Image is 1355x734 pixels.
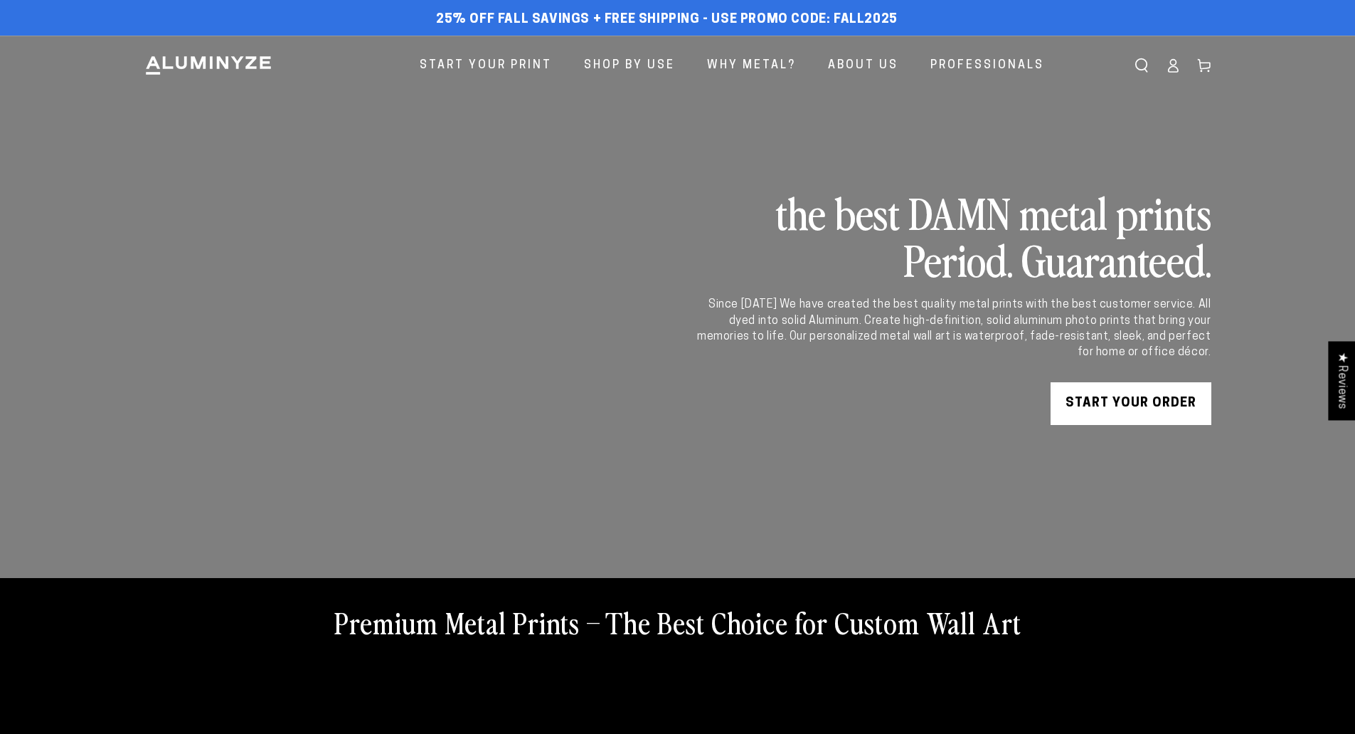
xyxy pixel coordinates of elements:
span: Why Metal? [707,56,796,76]
summary: Search our site [1126,50,1157,81]
img: Aluminyze [144,55,272,76]
a: Shop By Use [573,47,686,85]
span: Professionals [930,56,1044,76]
h2: Premium Metal Prints – The Best Choice for Custom Wall Art [334,604,1021,641]
h2: the best DAMN metal prints Period. Guaranteed. [695,189,1211,283]
span: 25% off FALL Savings + Free Shipping - Use Promo Code: FALL2025 [436,12,898,28]
a: Start Your Print [409,47,563,85]
span: About Us [828,56,898,76]
span: Start Your Print [420,56,552,76]
a: Why Metal? [696,47,807,85]
a: About Us [817,47,909,85]
a: START YOUR Order [1051,382,1211,425]
a: Professionals [920,47,1055,85]
div: Click to open Judge.me floating reviews tab [1328,341,1355,420]
span: Shop By Use [584,56,675,76]
div: Since [DATE] We have created the best quality metal prints with the best customer service. All dy... [695,297,1211,361]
